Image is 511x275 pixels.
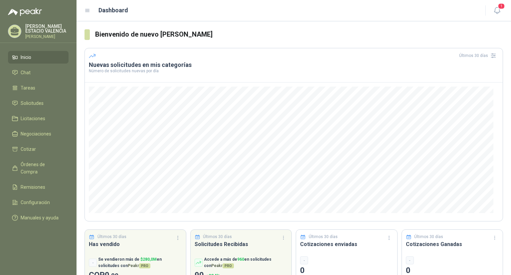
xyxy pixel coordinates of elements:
span: 1 [498,3,505,9]
div: - [300,256,308,264]
a: Inicio [8,51,69,64]
a: Órdenes de Compra [8,158,69,178]
a: Negociaciones [8,128,69,140]
p: Últimos 30 días [203,234,232,240]
div: Últimos 30 días [459,50,499,61]
a: Cotizar [8,143,69,155]
h1: Dashboard [98,6,128,15]
a: Licitaciones [8,112,69,125]
span: Tareas [21,84,35,92]
p: [PERSON_NAME] [25,35,69,39]
span: Licitaciones [21,115,45,122]
span: $ 280,0M [140,257,157,262]
a: Chat [8,66,69,79]
button: 1 [491,5,503,17]
p: Últimos 30 días [309,234,338,240]
div: - [89,259,97,267]
span: Configuración [21,199,50,206]
h3: Has vendido [89,240,182,248]
span: 960 [237,257,244,262]
img: Logo peakr [8,8,42,16]
h3: Bienvenido de nuevo [PERSON_NAME] [95,29,503,40]
a: Manuales y ayuda [8,211,69,224]
span: PRO [139,263,150,268]
h3: Cotizaciones Ganadas [406,240,499,248]
p: Accede a más de en solicitudes con [204,256,288,269]
span: Manuales y ayuda [21,214,59,221]
p: Últimos 30 días [97,234,126,240]
h3: Cotizaciones enviadas [300,240,393,248]
a: Tareas [8,82,69,94]
span: Negociaciones [21,130,51,137]
div: - [406,256,414,264]
p: [PERSON_NAME] ESTACIO VALENCIA [25,24,69,33]
p: Número de solicitudes nuevas por día [89,69,499,73]
p: Últimos 30 días [414,234,443,240]
h3: Nuevas solicitudes en mis categorías [89,61,499,69]
span: PRO [223,263,234,268]
span: Peakr [128,263,150,268]
span: Remisiones [21,183,45,191]
span: Cotizar [21,145,36,153]
h3: Solicitudes Recibidas [195,240,288,248]
span: Inicio [21,54,31,61]
span: Órdenes de Compra [21,161,62,175]
a: Solicitudes [8,97,69,110]
a: Configuración [8,196,69,209]
span: Chat [21,69,31,76]
p: Se vendieron más de en solicitudes con [98,256,182,269]
a: Remisiones [8,181,69,193]
span: Peakr [211,263,234,268]
span: Solicitudes [21,100,44,107]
